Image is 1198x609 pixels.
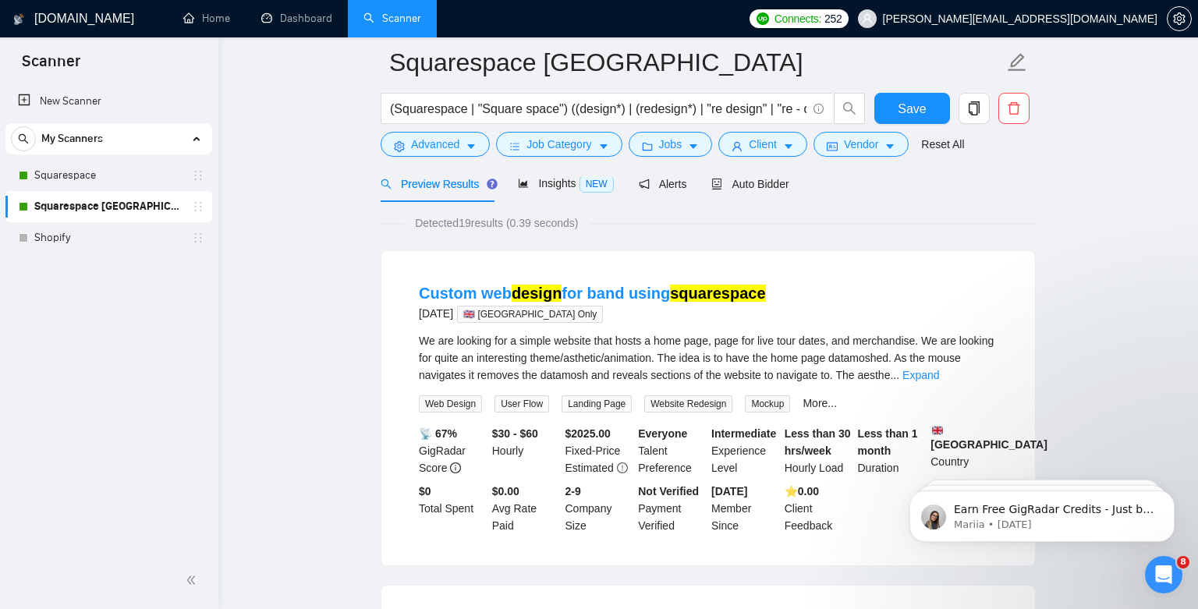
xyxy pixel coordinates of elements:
[1167,12,1192,25] a: setting
[688,140,699,152] span: caret-down
[411,136,459,153] span: Advanced
[416,425,489,476] div: GigRadar Score
[827,140,838,152] span: idcard
[998,93,1030,124] button: delete
[419,332,998,384] div: We are looking for a simple website that hosts a home page, page for live tour dates, and merchan...
[711,427,776,440] b: Intermediate
[598,140,609,152] span: caret-down
[381,132,490,157] button: settingAdvancedcaret-down
[813,132,909,157] button: idcardVendorcaret-down
[732,140,743,152] span: user
[192,232,204,244] span: holder
[898,99,926,119] span: Save
[638,485,699,497] b: Not Verified
[824,10,842,27] span: 252
[457,306,603,323] span: 🇬🇧 [GEOGRAPHIC_DATA] Only
[855,425,928,476] div: Duration
[921,136,964,153] a: Reset All
[617,462,628,473] span: exclamation-circle
[404,214,589,232] span: Detected 19 results (0.39 seconds)
[192,169,204,182] span: holder
[5,86,212,117] li: New Scanner
[489,425,562,476] div: Hourly
[642,140,653,152] span: folder
[485,177,499,191] div: Tooltip anchor
[1167,6,1192,31] button: setting
[708,425,782,476] div: Experience Level
[496,132,622,157] button: barsJob Categorycaret-down
[1168,12,1191,25] span: setting
[183,12,230,25] a: homeHome
[565,427,611,440] b: $ 2025.00
[959,93,990,124] button: copy
[419,335,994,381] span: We are looking for a simple website that hosts a home page, page for live tour dates, and merchan...
[381,178,493,190] span: Preview Results
[638,427,687,440] b: Everyone
[927,425,1001,476] div: Country
[844,136,878,153] span: Vendor
[745,395,790,412] span: Mockup
[492,485,519,497] b: $0.00
[363,12,421,25] a: searchScanner
[884,140,895,152] span: caret-down
[999,101,1029,115] span: delete
[419,485,431,497] b: $ 0
[186,572,201,588] span: double-left
[629,132,713,157] button: folderJobscaret-down
[782,483,855,534] div: Client Feedback
[932,425,943,436] img: 🇬🇧
[416,483,489,534] div: Total Spent
[858,427,918,457] b: Less than 1 month
[526,136,591,153] span: Job Category
[492,427,538,440] b: $30 - $60
[959,101,989,115] span: copy
[512,285,562,302] mark: design
[639,178,687,190] span: Alerts
[783,140,794,152] span: caret-down
[711,485,747,497] b: [DATE]
[718,132,807,157] button: userClientcaret-down
[813,104,824,114] span: info-circle
[1145,556,1182,593] iframe: Intercom live chat
[644,395,732,412] span: Website Redesign
[874,93,950,124] button: Save
[635,425,708,476] div: Talent Preference
[711,178,789,190] span: Auto Bidder
[902,369,939,381] a: Expand
[785,427,851,457] b: Less than 30 hrs/week
[419,427,457,440] b: 📡 67%
[489,483,562,534] div: Avg Rate Paid
[494,395,549,412] span: User Flow
[803,397,837,409] a: More...
[18,86,200,117] a: New Scanner
[565,462,614,474] span: Estimated
[450,462,461,473] span: info-circle
[835,101,864,115] span: search
[389,43,1004,82] input: Scanner name...
[11,126,36,151] button: search
[562,395,632,412] span: Landing Page
[466,140,477,152] span: caret-down
[580,175,614,193] span: NEW
[670,285,765,302] mark: squarespace
[930,425,1047,451] b: [GEOGRAPHIC_DATA]
[639,179,650,189] span: notification
[1007,52,1027,73] span: edit
[390,99,806,119] input: Search Freelance Jobs...
[419,304,766,323] div: [DATE]
[419,395,482,412] span: Web Design
[518,177,613,189] span: Insights
[9,50,93,83] span: Scanner
[419,285,766,302] a: Custom webdesignfor band usingsquarespace
[749,136,777,153] span: Client
[34,160,183,191] a: Squarespace
[192,200,204,213] span: holder
[834,93,865,124] button: search
[757,12,769,25] img: upwork-logo.png
[381,179,392,189] span: search
[708,483,782,534] div: Member Since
